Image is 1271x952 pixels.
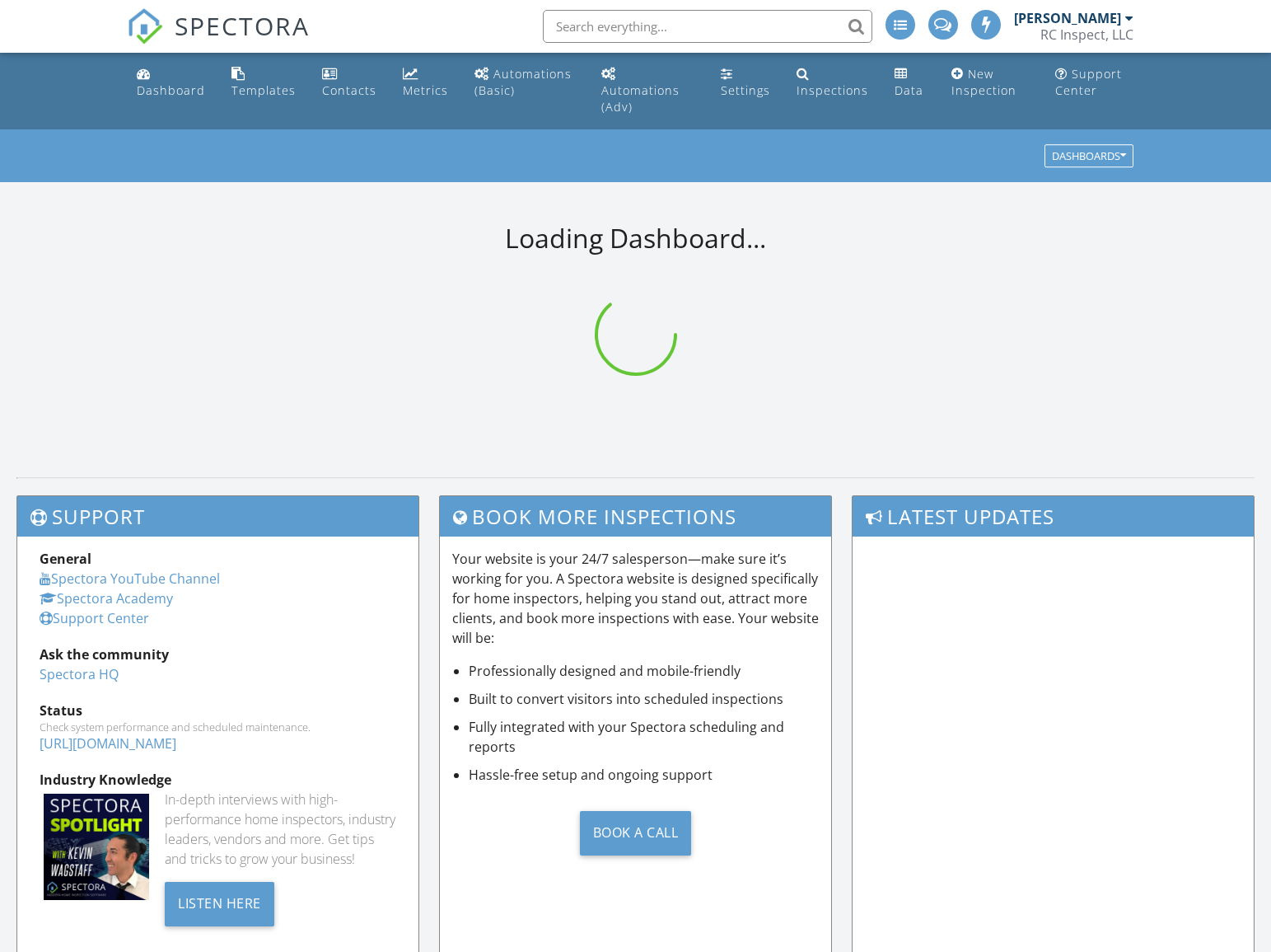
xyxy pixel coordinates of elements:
div: Dashboards [1052,151,1126,162]
div: Ask the community [40,645,396,664]
h3: Latest Updates [853,496,1254,537]
input: Search everything... [543,10,872,43]
img: The Best Home Inspection Software - Spectora [127,8,163,45]
div: RC Inspect, LLC [1040,26,1133,43]
div: Templates [231,82,296,98]
div: Contacts [322,82,376,98]
a: Spectora HQ [40,665,119,683]
div: Status [40,701,396,720]
a: [URL][DOMAIN_NAME] [40,734,176,753]
li: Professionally designed and mobile-friendly [469,661,819,681]
a: Support Center [1049,59,1141,106]
li: Hassle-free setup and ongoing support [469,765,819,785]
strong: General [40,550,91,568]
a: Spectora Academy [40,589,173,607]
a: Templates [225,59,302,106]
div: Metrics [403,82,448,98]
a: Support Center [40,609,149,627]
a: Automations (Advanced) [595,59,701,123]
h3: Support [17,496,418,537]
div: Automations (Basic) [474,66,572,98]
a: Dashboard [130,59,212,106]
p: Your website is your 24/7 salesperson—make sure it’s working for you. A Spectora website is desig... [452,549,819,648]
a: Book a Call [452,798,819,868]
div: Inspections [797,82,868,98]
div: Automations (Adv) [601,82,680,115]
div: Settings [721,82,770,98]
a: SPECTORA [127,22,310,57]
a: Automations (Basic) [468,59,581,106]
a: Settings [714,59,777,106]
a: Data [888,59,932,106]
a: Spectora YouTube Channel [40,570,220,588]
h3: Book More Inspections [440,496,831,537]
div: Book a Call [580,811,692,856]
a: Contacts [315,59,383,106]
div: [PERSON_NAME] [1014,10,1121,26]
div: Data [895,82,923,98]
img: Spectoraspolightmain [44,794,149,899]
a: Listen Here [165,893,274,912]
div: Check system performance and scheduled maintenance. [40,720,396,734]
a: New Inspection [945,59,1035,106]
div: Dashboard [137,82,205,98]
span: SPECTORA [175,8,310,43]
li: Built to convert visitors into scheduled inspections [469,689,819,709]
div: New Inspection [951,66,1016,98]
button: Dashboards [1044,145,1133,168]
div: In-depth interviews with high-performance home inspectors, industry leaders, vendors and more. Ge... [165,790,396,869]
div: Listen Here [165,882,274,926]
a: Inspections [790,59,875,106]
a: Metrics [396,59,455,106]
div: Industry Knowledge [40,770,396,790]
li: Fully integrated with your Spectora scheduling and reports [469,717,819,757]
div: Support Center [1055,66,1122,98]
